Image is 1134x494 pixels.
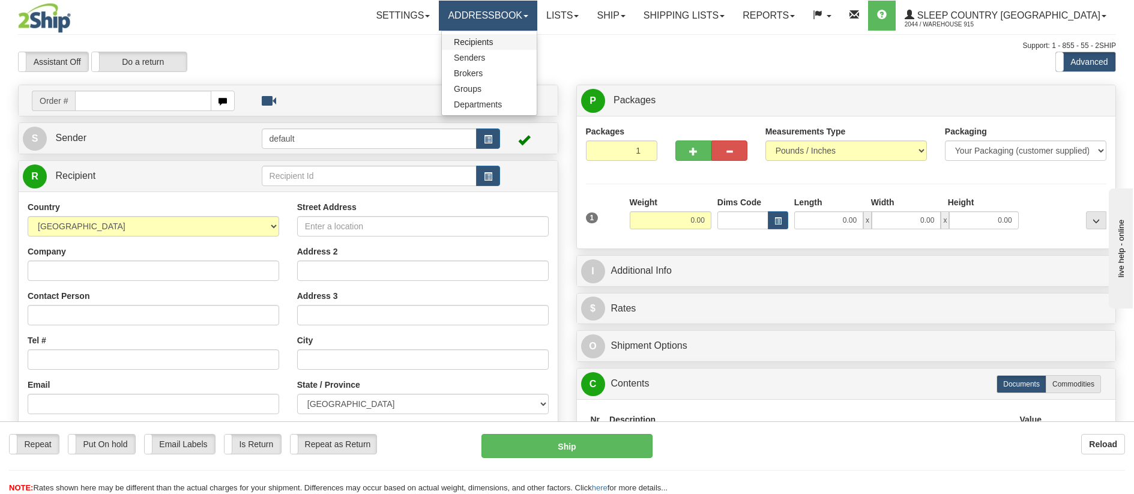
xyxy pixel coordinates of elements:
[581,372,1112,396] a: CContents
[439,1,537,31] a: Addressbook
[18,41,1116,51] div: Support: 1 - 855 - 55 - 2SHIP
[794,196,822,208] label: Length
[18,3,71,33] img: logo2044.jpg
[262,166,477,186] input: Recipient Id
[28,201,60,213] label: Country
[291,435,376,454] label: Repeat as Return
[28,334,46,346] label: Tel #
[1086,211,1106,229] div: ...
[581,259,1112,283] a: IAdditional Info
[55,133,86,143] span: Sender
[537,1,588,31] a: Lists
[454,37,493,47] span: Recipients
[442,50,537,65] a: Senders
[581,297,605,321] span: $
[225,435,281,454] label: Is Return
[297,290,338,302] label: Address 3
[32,91,75,111] span: Order #
[297,379,360,391] label: State / Province
[1106,185,1133,308] iframe: chat widget
[92,52,187,71] label: Do a return
[23,126,262,151] a: S Sender
[941,211,949,229] span: x
[581,334,605,358] span: O
[28,379,50,391] label: Email
[442,97,537,112] a: Departments
[481,434,653,458] button: Ship
[765,125,846,137] label: Measurements Type
[28,290,89,302] label: Contact Person
[863,211,872,229] span: x
[1056,52,1115,71] label: Advanced
[23,127,47,151] span: S
[588,1,634,31] a: Ship
[19,52,88,71] label: Assistant Off
[442,81,537,97] a: Groups
[68,435,135,454] label: Put On hold
[297,245,338,258] label: Address 2
[297,334,313,346] label: City
[454,53,485,62] span: Senders
[55,170,95,181] span: Recipient
[454,84,481,94] span: Groups
[914,10,1100,20] span: Sleep Country [GEOGRAPHIC_DATA]
[442,65,537,81] a: Brokers
[1046,375,1101,393] label: Commodities
[9,10,111,19] div: live help - online
[28,245,66,258] label: Company
[605,409,1015,431] th: Description
[871,196,894,208] label: Width
[581,88,1112,113] a: P Packages
[905,19,995,31] span: 2044 / Warehouse 915
[23,164,235,188] a: R Recipient
[581,89,605,113] span: P
[1089,439,1117,449] b: Reload
[581,372,605,396] span: C
[1015,409,1046,431] th: Value
[586,212,599,223] span: 1
[896,1,1115,31] a: Sleep Country [GEOGRAPHIC_DATA] 2044 / Warehouse 915
[262,128,477,149] input: Sender Id
[581,297,1112,321] a: $Rates
[948,196,974,208] label: Height
[635,1,734,31] a: Shipping lists
[145,435,215,454] label: Email Labels
[454,100,502,109] span: Departments
[945,125,987,137] label: Packaging
[10,435,59,454] label: Repeat
[997,375,1046,393] label: Documents
[734,1,804,31] a: Reports
[23,164,47,188] span: R
[630,196,657,208] label: Weight
[717,196,761,208] label: Dims Code
[581,259,605,283] span: I
[454,68,483,78] span: Brokers
[367,1,439,31] a: Settings
[592,483,608,492] a: here
[297,201,357,213] label: Street Address
[442,34,537,50] a: Recipients
[586,409,605,431] th: Nr
[1081,434,1125,454] button: Reload
[614,95,656,105] span: Packages
[586,125,625,137] label: Packages
[297,216,549,236] input: Enter a location
[581,334,1112,358] a: OShipment Options
[9,483,33,492] span: NOTE:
